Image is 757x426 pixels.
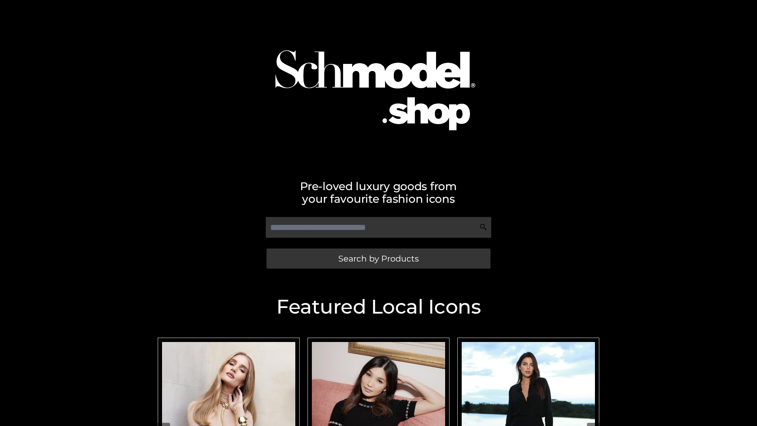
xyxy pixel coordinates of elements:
h2: Featured Local Icons​ [154,297,603,317]
span: Search by Products [338,254,419,263]
a: Search by Products [267,248,490,269]
img: Search Icon [479,223,487,231]
h2: Pre-loved luxury goods from your favourite fashion icons [154,180,603,205]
